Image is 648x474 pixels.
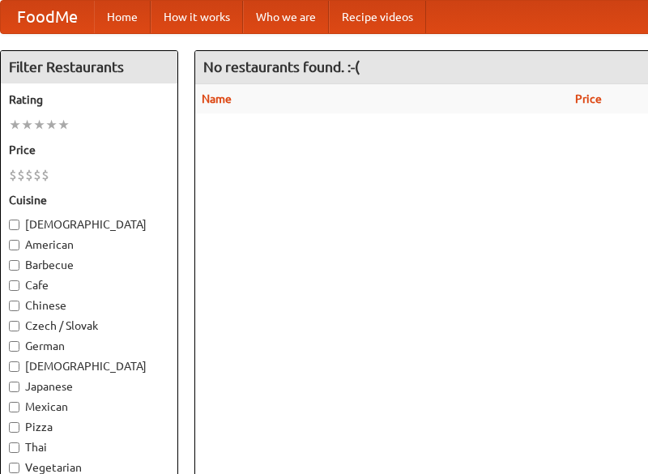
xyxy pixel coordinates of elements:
a: Home [94,1,151,33]
label: Mexican [9,399,169,415]
a: How it works [151,1,243,33]
input: Mexican [9,402,19,412]
a: Recipe videos [329,1,426,33]
li: $ [33,166,41,184]
input: Vegetarian [9,463,19,473]
h5: Cuisine [9,192,169,208]
li: ★ [21,116,33,134]
a: Name [202,92,232,105]
li: ★ [33,116,45,134]
input: Czech / Slovak [9,321,19,331]
input: [DEMOGRAPHIC_DATA] [9,220,19,230]
li: $ [41,166,49,184]
label: [DEMOGRAPHIC_DATA] [9,216,169,233]
label: Japanese [9,378,169,395]
label: American [9,237,169,253]
label: Pizza [9,419,169,435]
label: Chinese [9,297,169,314]
input: Japanese [9,382,19,392]
input: [DEMOGRAPHIC_DATA] [9,361,19,372]
input: Thai [9,442,19,453]
li: $ [25,166,33,184]
a: Price [575,92,602,105]
li: ★ [45,116,58,134]
li: ★ [58,116,70,134]
a: FoodMe [1,1,94,33]
input: Cafe [9,280,19,291]
input: Pizza [9,422,19,433]
label: Cafe [9,277,169,293]
a: Who we are [243,1,329,33]
h4: Filter Restaurants [1,51,177,83]
input: German [9,341,19,352]
li: $ [9,166,17,184]
input: American [9,240,19,250]
h5: Price [9,142,169,158]
h5: Rating [9,92,169,108]
label: Czech / Slovak [9,318,169,334]
label: German [9,338,169,354]
input: Barbecue [9,260,19,271]
li: ★ [9,116,21,134]
label: Barbecue [9,257,169,273]
input: Chinese [9,301,19,311]
ng-pluralize: No restaurants found. :-( [203,59,360,75]
label: Thai [9,439,169,455]
li: $ [17,166,25,184]
label: [DEMOGRAPHIC_DATA] [9,358,169,374]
